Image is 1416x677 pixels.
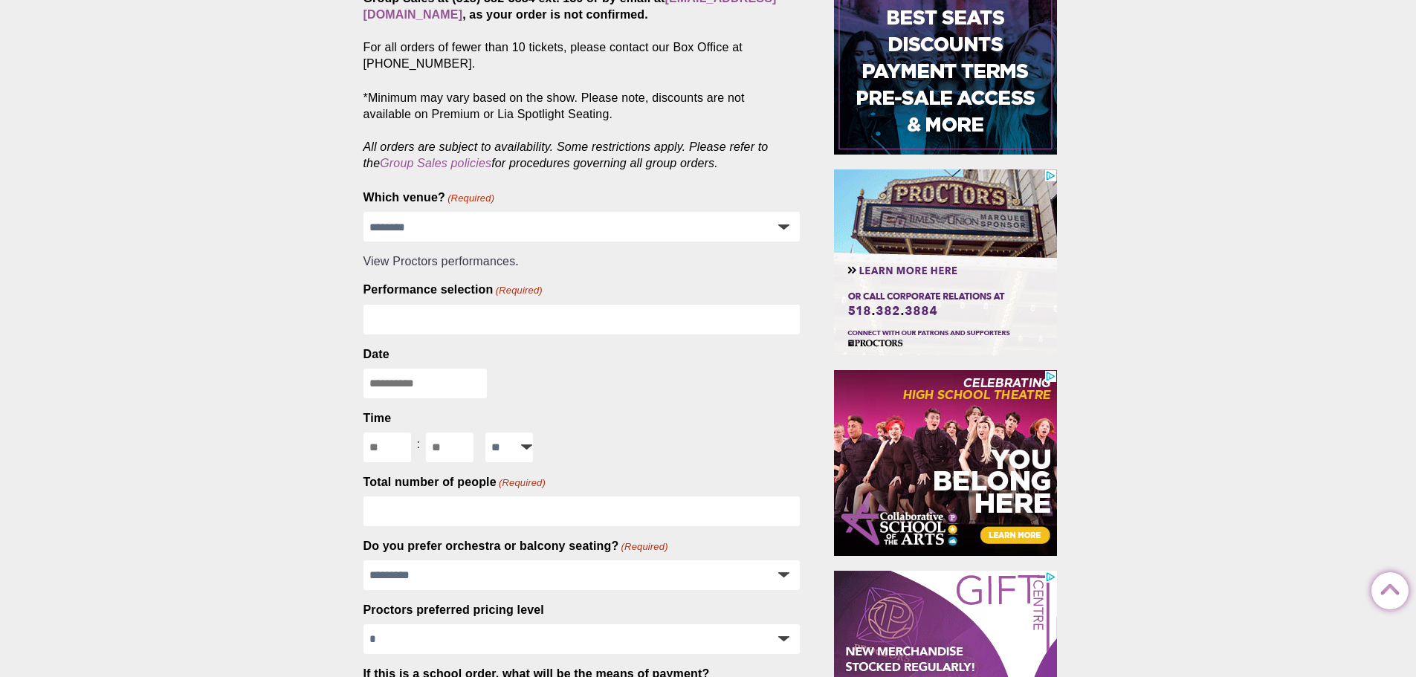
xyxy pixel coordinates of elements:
label: Which venue? [363,190,495,206]
label: Do you prefer orchestra or balcony seating? [363,538,668,554]
em: All orders are subject to availability. Some restrictions apply. Please refer to the for procedur... [363,140,769,169]
legend: Time [363,410,392,427]
div: : [411,433,427,456]
span: (Required) [494,284,543,297]
label: Date [363,346,389,363]
label: Proctors preferred pricing level [363,602,544,618]
label: Total number of people [363,474,546,490]
span: (Required) [447,192,495,205]
a: Group Sales policies [380,157,491,169]
iframe: Advertisement [834,370,1057,556]
iframe: Advertisement [834,169,1057,355]
p: *Minimum may vary based on the show. Please note, discounts are not available on Premium or Lia S... [363,90,801,172]
span: (Required) [620,540,668,554]
a: View Proctors performances [363,255,516,268]
div: . [363,253,801,270]
a: Back to Top [1371,573,1401,603]
label: Performance selection [363,282,543,298]
span: (Required) [497,476,546,490]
